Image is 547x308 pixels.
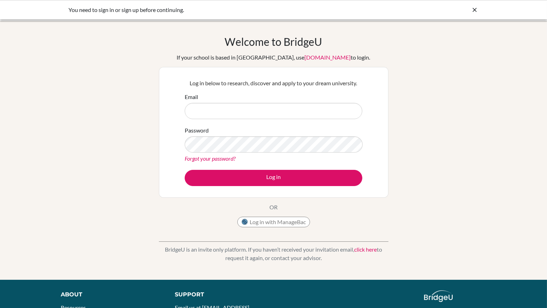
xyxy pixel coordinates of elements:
img: logo_white@2x-f4f0deed5e89b7ecb1c2cc34c3e3d731f90f0f143d5ea2071677605dd97b5244.png [424,290,453,302]
div: About [61,290,159,299]
a: [DOMAIN_NAME] [305,54,351,61]
p: Log in below to research, discover and apply to your dream university. [185,79,362,87]
label: Email [185,93,198,101]
p: OR [269,203,278,211]
h1: Welcome to BridgeU [225,35,322,48]
div: If your school is based in [GEOGRAPHIC_DATA], use to login. [177,53,370,62]
p: BridgeU is an invite only platform. If you haven’t received your invitation email, to request it ... [159,245,388,262]
label: Password [185,126,209,135]
a: click here [354,246,377,253]
button: Log in [185,170,362,186]
div: Support [175,290,266,299]
div: You need to sign in or sign up before continuing. [69,6,373,14]
button: Log in with ManageBac [237,217,310,227]
a: Forgot your password? [185,155,236,162]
